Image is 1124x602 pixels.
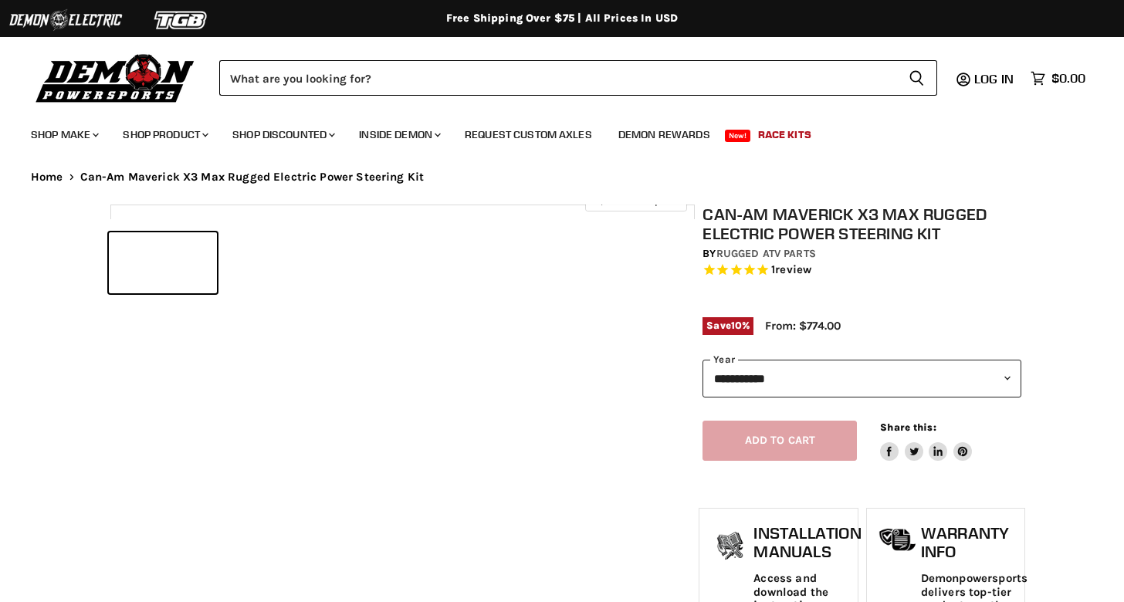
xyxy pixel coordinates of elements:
[347,119,450,150] a: Inside Demon
[880,421,936,433] span: Share this:
[702,245,1021,262] div: by
[702,262,1021,279] span: Rated 5.0 out of 5 stars 1 reviews
[771,263,811,277] span: 1 reviews
[702,205,1021,243] h1: Can-Am Maverick X3 Max Rugged Electric Power Steering Kit
[31,50,200,105] img: Demon Powersports
[453,119,604,150] a: Request Custom Axles
[8,5,124,35] img: Demon Electric Logo 2
[1023,67,1093,90] a: $0.00
[124,5,239,35] img: TGB Logo 2
[731,320,742,331] span: 10
[747,119,823,150] a: Race Kits
[19,119,108,150] a: Shop Make
[607,119,722,150] a: Demon Rewards
[967,72,1023,86] a: Log in
[974,71,1014,86] span: Log in
[775,263,811,277] span: review
[221,119,344,150] a: Shop Discounted
[31,171,63,184] a: Home
[753,524,861,560] h1: Installation Manuals
[711,528,750,566] img: install_manual-icon.png
[219,60,896,96] input: Search
[921,524,1028,560] h1: Warranty Info
[19,113,1082,150] ul: Main menu
[702,317,753,334] span: Save %
[716,247,816,260] a: Rugged ATV Parts
[879,528,917,552] img: warranty-icon.png
[109,232,217,293] button: IMAGE thumbnail
[80,171,425,184] span: Can-Am Maverick X3 Max Rugged Electric Power Steering Kit
[593,194,679,206] span: Click to expand
[880,421,972,462] aside: Share this:
[111,119,218,150] a: Shop Product
[702,360,1021,397] select: year
[896,60,937,96] button: Search
[725,130,751,142] span: New!
[765,319,841,333] span: From: $774.00
[219,60,937,96] form: Product
[1051,71,1085,86] span: $0.00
